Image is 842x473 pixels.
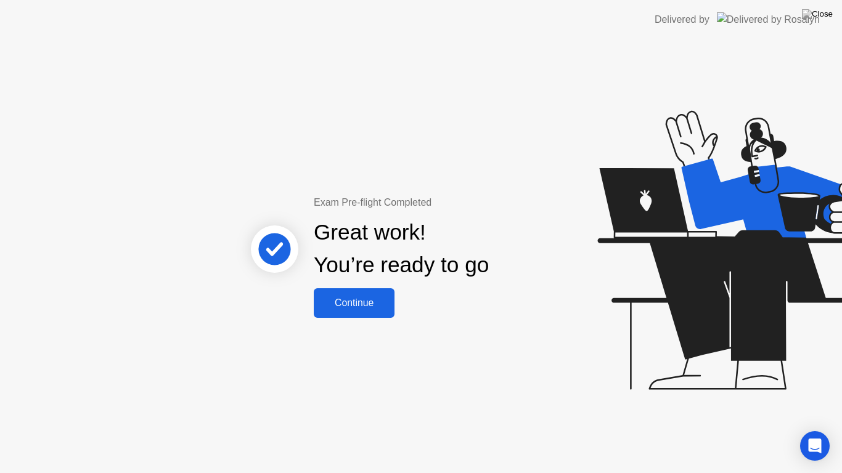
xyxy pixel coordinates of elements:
[314,288,394,318] button: Continue
[314,195,568,210] div: Exam Pre-flight Completed
[317,297,391,309] div: Continue
[717,12,820,26] img: Delivered by Rosalyn
[655,12,709,27] div: Delivered by
[314,216,489,281] div: Great work! You’re ready to go
[802,9,833,19] img: Close
[800,431,830,461] div: Open Intercom Messenger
